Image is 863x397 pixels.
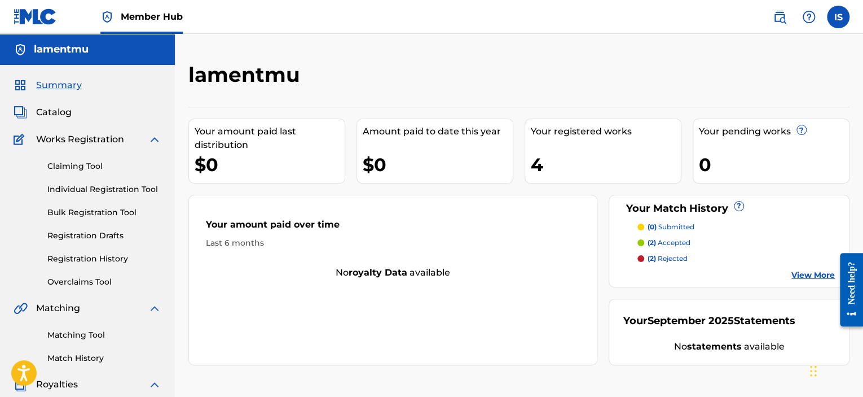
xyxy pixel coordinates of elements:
img: expand [148,302,161,315]
span: Works Registration [36,133,124,146]
span: Summary [36,78,82,92]
a: Matching Tool [47,329,161,341]
div: Last 6 months [206,237,580,249]
img: Accounts [14,43,27,56]
h2: lamentmu [188,62,306,88]
a: Claiming Tool [47,160,161,172]
a: Public Search [768,6,791,28]
img: expand [148,378,161,391]
a: CatalogCatalog [14,106,72,119]
div: No available [189,266,597,280]
div: $0 [195,152,345,177]
img: Royalties [14,378,27,391]
img: MLC Logo [14,8,57,25]
iframe: Resource Center [831,245,863,335]
div: Your Match History [623,201,835,216]
div: Your pending works [699,125,849,138]
iframe: Chat Widget [807,343,863,397]
h5: lamentmu [34,43,89,56]
span: ? [797,125,806,134]
a: View More [791,269,835,281]
a: (2) accepted [637,238,835,248]
div: 4 [531,152,681,177]
img: Works Registration [14,133,28,146]
a: Individual Registration Tool [47,184,161,195]
span: September 2025 [648,315,734,327]
span: Matching [36,302,80,315]
span: Catalog [36,106,72,119]
div: $0 [363,152,513,177]
a: Registration Drafts [47,230,161,242]
div: Help [798,6,820,28]
a: Bulk Registration Tool [47,207,161,219]
img: Top Rightsholder [100,10,114,24]
img: Catalog [14,106,27,119]
div: User Menu [827,6,849,28]
img: help [802,10,816,24]
a: (2) rejected [637,254,835,264]
p: accepted [648,238,690,248]
a: SummarySummary [14,78,82,92]
p: submitted [648,222,694,232]
div: Your amount paid last distribution [195,125,345,152]
div: Amount paid to date this year [363,125,513,138]
span: Member Hub [121,10,183,23]
a: Match History [47,352,161,364]
div: No available [623,340,835,354]
p: rejected [648,254,688,264]
span: (0) [648,223,657,231]
strong: statements [687,341,742,352]
img: Matching [14,302,28,315]
strong: royalty data [349,267,407,278]
div: Your amount paid over time [206,218,580,237]
div: Виджет чата [807,343,863,397]
div: Перетащить [810,354,817,388]
div: 0 [699,152,849,177]
img: search [773,10,786,24]
span: (2) [648,238,656,247]
img: Summary [14,78,27,92]
span: Royalties [36,378,78,391]
a: (0) submitted [637,222,835,232]
span: ? [734,202,743,211]
a: Overclaims Tool [47,276,161,288]
a: Registration History [47,253,161,265]
img: expand [148,133,161,146]
div: Your Statements [623,313,795,329]
span: (2) [648,254,656,263]
div: Your registered works [531,125,681,138]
